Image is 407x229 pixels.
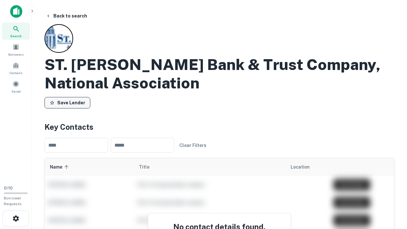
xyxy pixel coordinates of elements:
a: Saved [2,78,30,95]
a: Borrowers [2,41,30,58]
iframe: Chat Widget [375,178,407,209]
span: 0 / 10 [4,186,13,191]
span: Saved [11,89,21,94]
button: Back to search [43,10,90,22]
a: Contacts [2,59,30,77]
button: Clear Filters [177,140,209,151]
a: Search [2,23,30,40]
span: Search [10,33,22,38]
span: Borrower Requests [4,196,22,206]
h4: Key Contacts [45,121,394,133]
h2: ST. [PERSON_NAME] Bank & Trust Company, National Association [45,55,394,92]
span: Borrowers [8,52,24,57]
button: Save Lender [45,97,90,108]
img: capitalize-icon.png [10,5,22,18]
span: Contacts [10,70,22,75]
